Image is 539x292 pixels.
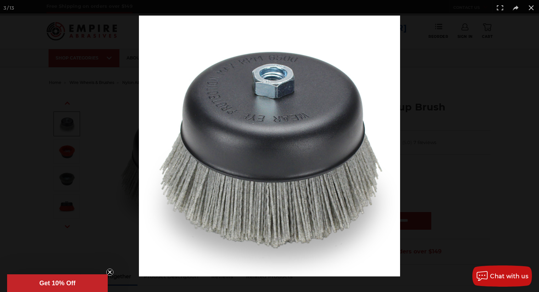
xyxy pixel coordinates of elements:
button: Close teaser [106,269,113,276]
button: Chat with us [472,265,532,287]
div: Get 10% OffClose teaser [7,274,108,292]
span: Chat with us [490,273,528,280]
span: Get 10% Off [39,280,75,287]
img: nylon-cup-brush-6-inch-silicon-carbide__76323.1668103933.jpg [139,16,400,276]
